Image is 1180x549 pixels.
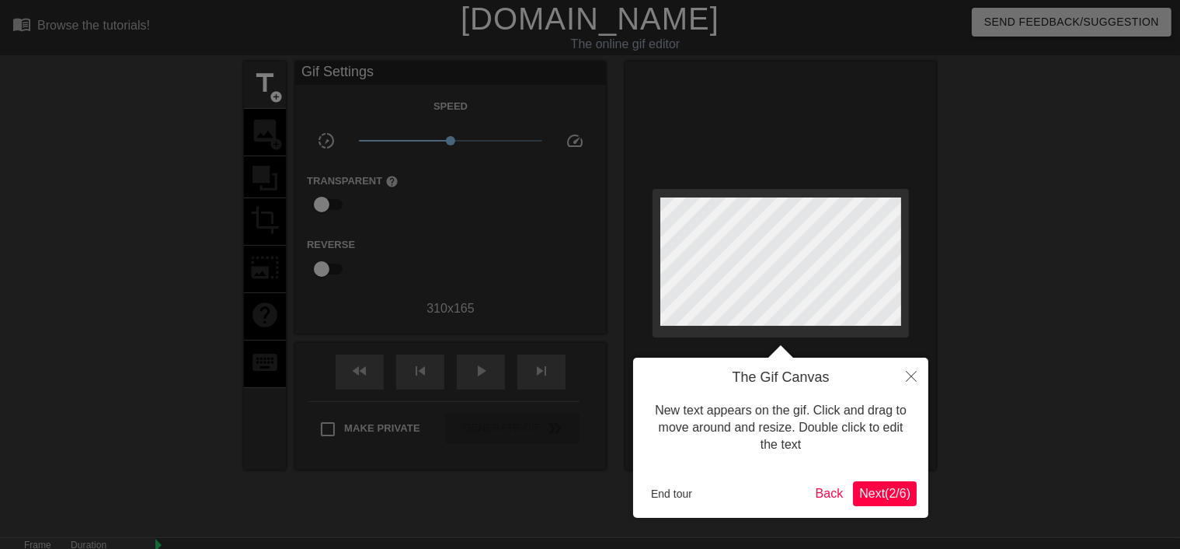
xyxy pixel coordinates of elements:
[853,481,917,506] button: Next
[809,481,850,506] button: Back
[645,369,917,386] h4: The Gif Canvas
[645,386,917,470] div: New text appears on the gif. Click and drag to move around and resize. Double click to edit the text
[645,482,698,505] button: End tour
[859,487,910,500] span: Next ( 2 / 6 )
[894,358,928,393] button: Close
